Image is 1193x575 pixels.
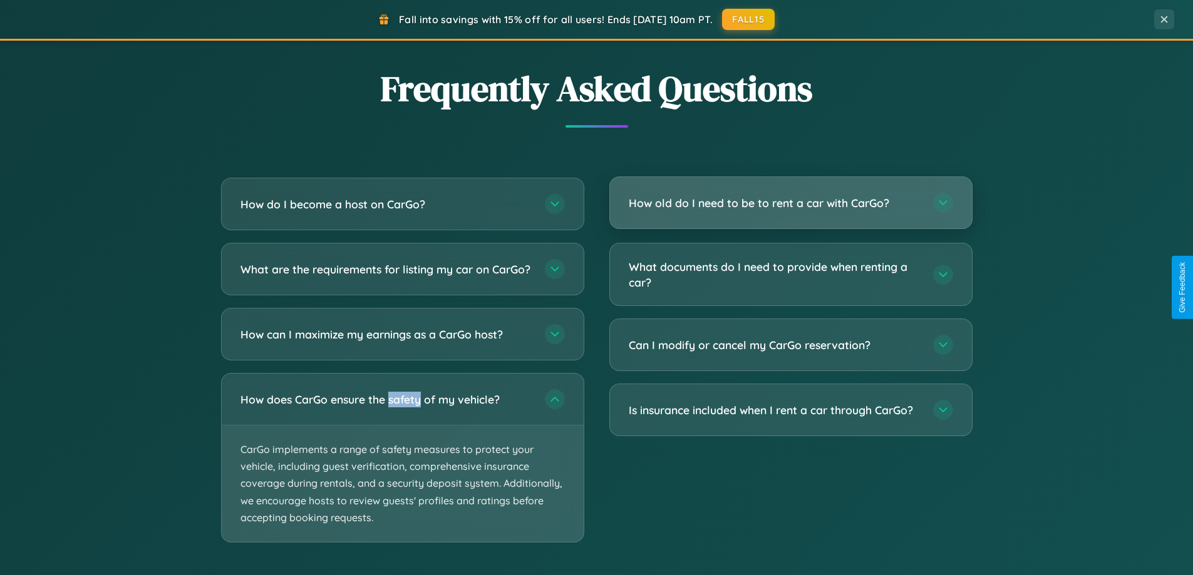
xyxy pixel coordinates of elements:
h3: Is insurance included when I rent a car through CarGo? [629,402,921,418]
div: Give Feedback [1178,262,1187,313]
span: Fall into savings with 15% off for all users! Ends [DATE] 10am PT. [399,13,713,26]
h3: How can I maximize my earnings as a CarGo host? [240,327,532,342]
p: CarGo implements a range of safety measures to protect your vehicle, including guest verification... [222,425,584,542]
h3: How do I become a host on CarGo? [240,196,532,212]
h3: How does CarGo ensure the safety of my vehicle? [240,392,532,407]
button: FALL15 [722,9,775,30]
h3: What documents do I need to provide when renting a car? [629,259,921,290]
h3: What are the requirements for listing my car on CarGo? [240,262,532,277]
h3: Can I modify or cancel my CarGo reservation? [629,337,921,353]
h2: Frequently Asked Questions [221,64,973,113]
h3: How old do I need to be to rent a car with CarGo? [629,195,921,211]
